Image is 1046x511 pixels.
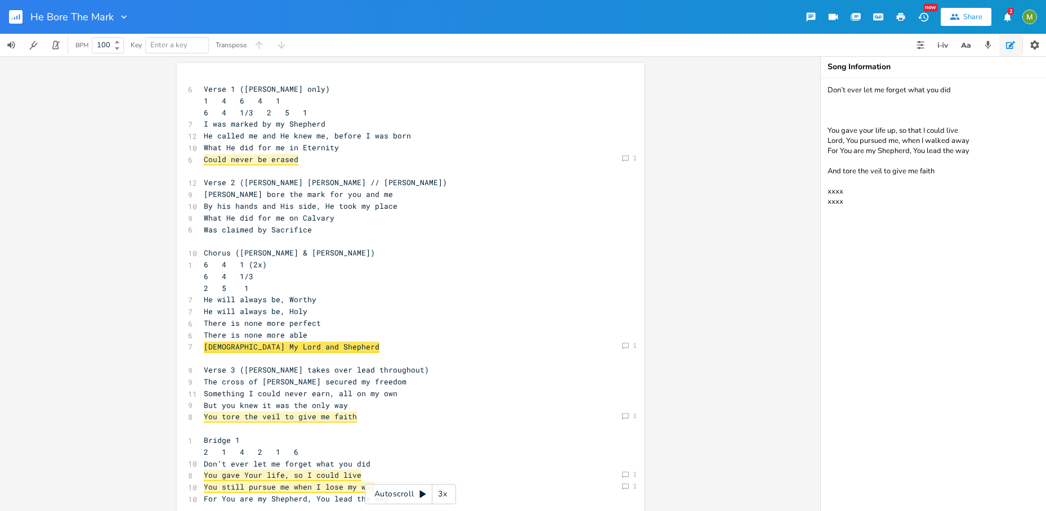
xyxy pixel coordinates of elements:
[941,8,991,26] button: Share
[204,283,249,293] span: 2 5 1
[204,271,253,281] span: 6 4 1/3
[204,225,312,235] span: Was claimed by Sacrifice
[204,388,397,398] span: Something I could never earn, all on my own
[633,413,637,419] div: 1
[131,42,142,48] div: Key
[633,471,637,478] div: 1
[365,484,456,504] div: Autoscroll
[204,131,411,141] span: He called me and He knew me, before I was born
[204,306,307,316] span: He will always be, Holy
[204,96,280,106] span: 1 4 6 4 1
[204,177,447,187] span: Verse 2 ([PERSON_NAME] [PERSON_NAME] // [PERSON_NAME])
[150,40,187,50] span: Enter a key
[204,84,330,94] span: Verse 1 ([PERSON_NAME] only)
[633,342,637,349] div: 1
[204,248,375,258] span: Chorus ([PERSON_NAME] & [PERSON_NAME])
[1022,10,1037,24] img: Mik Sivak
[204,213,334,223] span: What He did for me on Calvary
[923,3,938,12] div: New
[204,459,370,469] span: Don’t ever let me forget what you did
[204,189,393,199] span: [PERSON_NAME] bore the mark for you and me
[204,447,298,457] span: 2 1 4 2 1 6
[821,78,1046,511] textarea: Don’t ever let me forget what you did You gave your life up, so that I could live Lord, You pursu...
[204,400,348,410] span: But you knew it was the only way
[204,142,339,153] span: What He did for me in Eternity
[204,318,321,328] span: There is none more perfect
[204,482,375,493] span: You still pursue me when I lose my way
[216,42,247,48] div: Transpose
[204,259,267,270] span: 6 4 1 (2x)
[30,12,114,22] span: He Bore The Mark
[633,155,637,162] div: 1
[204,376,406,387] span: The cross of [PERSON_NAME] secured my freedom
[1008,8,1014,15] div: 2
[204,154,298,165] span: Could never be erased
[204,342,379,353] span: [DEMOGRAPHIC_DATA] My Lord and Shepherd
[828,63,1039,71] div: Song Information
[204,107,307,118] span: 6 4 1/3 2 5 1
[204,435,240,445] span: Bridge 1
[633,483,637,490] div: 1
[204,119,325,129] span: I was marked by my Shepherd
[912,7,935,27] button: New
[204,330,307,340] span: There is none more able
[204,201,397,211] span: By his hands and His side, He took my place
[204,494,388,504] span: For You are my Shepherd, You lead the way
[963,12,982,22] div: Share
[204,294,316,304] span: He will always be, Worthy
[204,411,357,423] span: You tore the veil to give me faith
[996,7,1018,27] button: 2
[75,42,88,48] div: BPM
[432,484,453,504] div: 3x
[204,470,361,481] span: You gave Your life, so I could live
[204,365,429,375] span: Verse 3 ([PERSON_NAME] takes over lead throughout)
